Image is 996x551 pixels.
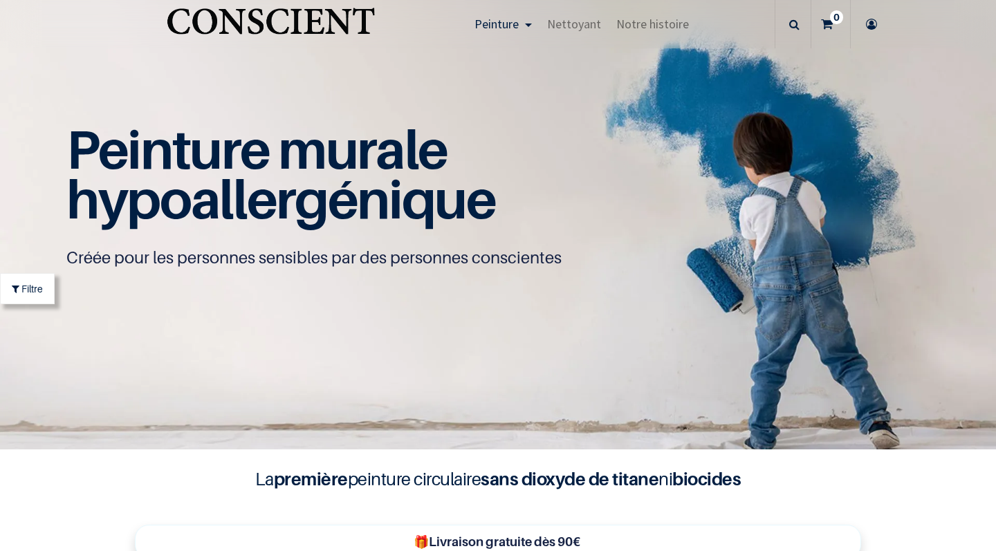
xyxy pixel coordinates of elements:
[481,468,658,489] b: sans dioxyde de titane
[66,117,448,181] span: Peinture murale
[66,247,930,269] p: Créée pour les personnes sensibles par des personnes conscientes
[474,16,519,32] span: Peinture
[66,167,496,231] span: hypoallergénique
[672,468,741,489] b: biocides
[925,462,990,527] iframe: Tidio Chat
[616,16,689,32] span: Notre histoire
[221,466,775,492] h4: La peinture circulaire ni
[830,10,843,24] sup: 0
[21,281,43,296] span: Filtre
[274,468,348,489] b: première
[547,16,601,32] span: Nettoyant
[414,534,580,549] b: 🎁Livraison gratuite dès 90€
